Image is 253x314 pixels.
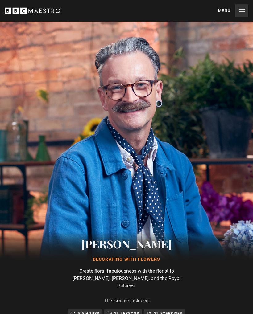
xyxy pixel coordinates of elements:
[33,236,220,251] h2: [PERSON_NAME]
[5,6,60,15] svg: BBC Maestro
[65,267,188,290] p: Create floral fabulousness with the florist to [PERSON_NAME], [PERSON_NAME], and the Royal Palaces.
[218,4,248,17] button: Toggle navigation
[33,256,220,263] h1: Decorating With Flowers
